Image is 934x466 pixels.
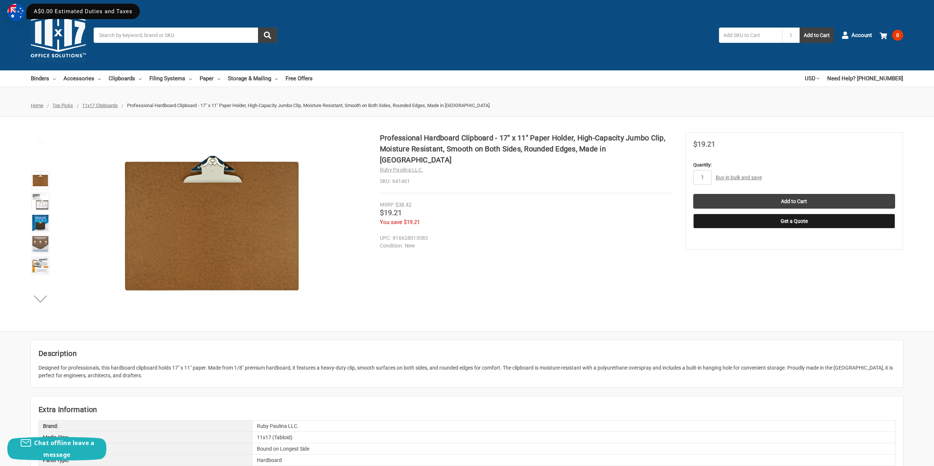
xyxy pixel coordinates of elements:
[380,219,402,225] span: You save
[380,177,673,185] dd: 641461
[253,432,895,443] div: 11x17 (Tabloid)
[39,364,895,379] div: Designed for professionals, this hardboard clipboard holds 17" x 11" paper. Made from 1/8" premiu...
[39,432,253,443] div: Media Size:
[380,234,391,242] dt: UPC:
[52,103,73,108] a: Top Picks
[253,421,895,432] div: Ruby Paulina LLC.
[380,208,402,217] span: $19.21
[26,4,140,19] div: A$0.00 Estimated Duties and Taxes
[719,27,782,43] input: Add SKU to Cart
[31,103,43,108] a: Home
[7,437,106,461] button: Chat offline leave a message
[82,103,118,108] a: 11x17 Clipboards
[693,161,895,169] label: Quantity:
[39,348,895,359] h2: Description
[380,242,403,250] dt: Condition:
[404,219,420,225] span: $19.21
[253,455,895,466] div: Hardboard
[716,175,762,180] a: Buy in bulk and save
[827,70,903,87] a: Need Help? [PHONE_NUMBER]
[94,27,277,43] input: Search by keyword, brand or SKU
[34,439,94,459] span: Chat offline leave a message
[31,8,86,63] img: 11x17.com
[200,70,220,87] a: Paper
[380,132,673,165] h1: Professional Hardboard Clipboard - 17" x 11" Paper Holder, High-Capacity Jumbo Clip, Moisture Res...
[693,214,895,228] button: Get a Quote
[120,132,304,316] img: Professional Hardboard Clipboard - 17" x 11" Paper Holder, High-Capacity Jumbo Clip, Moisture Res...
[127,103,490,108] span: Professional Hardboard Clipboard - 17" x 11" Paper Holder, High-Capacity Jumbo Clip, Moisture Res...
[39,455,253,466] div: Panel Type:
[851,31,872,40] span: Account
[29,136,52,151] button: Previous
[39,421,253,432] div: Brand:
[63,70,101,87] a: Accessories
[253,443,895,454] div: Bound on Longest Side
[32,257,48,274] img: Professional Hardboard Clipboard - 17" x 11" Paper Holder, High-Capacity Jumbo Clip, Moisture Res...
[805,70,819,87] a: USD
[32,215,48,231] img: 17x11 clipboard with 1/8" hardboard material, rounded corners, smooth on both sides, board size 1...
[380,167,423,173] a: Ruby Paulina LLC.
[7,4,25,21] img: duty and tax information for Australia
[31,70,56,87] a: Binders
[228,70,278,87] a: Storage & Mailing
[39,404,895,415] h2: Extra Information
[380,234,670,242] dd: 816628013083
[32,236,48,252] img: Professional Hardboard Clipboard - 17" x 11" Paper Holder, High-Capacity Jumbo Clip, Moisture Res...
[380,242,670,250] dd: New
[892,30,903,41] span: 0
[149,70,192,87] a: Filing Systems
[395,202,411,208] span: $38.42
[380,201,394,209] div: MSRP
[286,70,313,87] a: Free Offers
[693,140,715,148] span: $19.21
[32,172,48,188] img: Professional Hardboard Clipboard - 17" x 11" Paper Holder, High-Capacity Jumbo Clip, Moisture Res...
[109,70,142,87] a: Clipboards
[32,194,48,210] img: Professional Hardboard Clipboard - 17" x 11" Paper Holder, High-Capacity Jumbo Clip, Moisture Res...
[39,443,253,454] div: Orientation:
[800,27,834,43] button: Add to Cart
[693,194,895,209] input: Add to Cart
[880,26,903,45] a: 0
[842,26,872,45] a: Account
[380,177,390,185] dt: SKU:
[29,291,52,306] button: Next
